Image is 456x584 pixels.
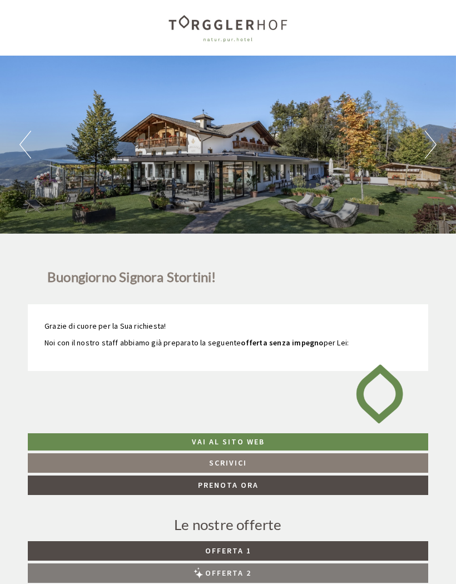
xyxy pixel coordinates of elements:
[205,546,251,556] span: Offerta 1
[425,131,437,159] button: Next
[47,270,216,290] h1: Buongiorno Signora Stortini!
[44,338,412,349] p: Noi con il nostro staff abbiamo già preparato la seguente per Lei:
[348,354,412,433] img: image
[28,514,428,535] div: Le nostre offerte
[44,321,412,332] p: Grazie di cuore per la Sua richiesta!
[28,433,428,451] a: Vai al sito web
[19,131,31,159] button: Previous
[205,568,251,578] span: Offerta 2
[241,338,323,348] strong: offerta senza impegno
[28,453,428,473] a: Scrivici
[28,476,428,495] a: Prenota ora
